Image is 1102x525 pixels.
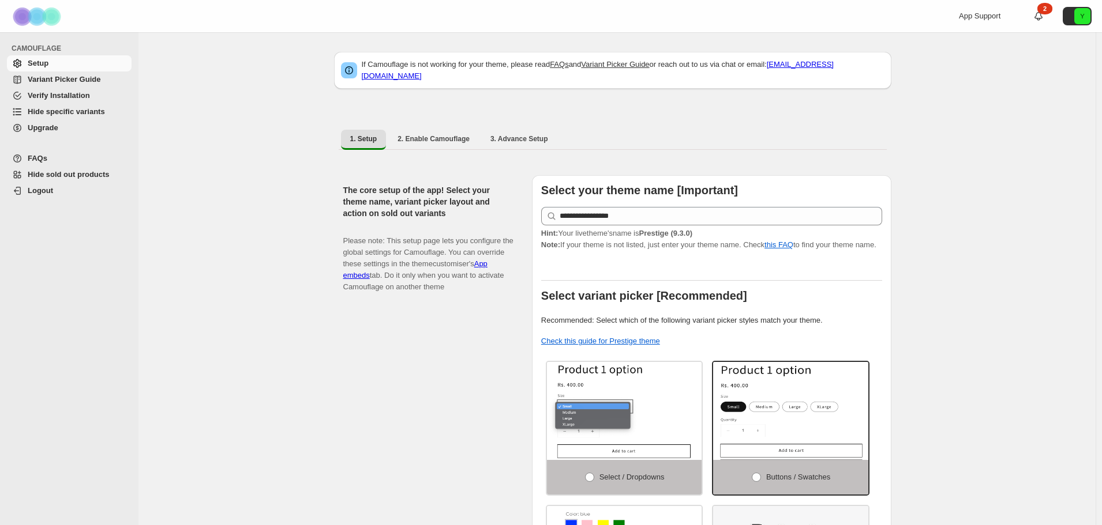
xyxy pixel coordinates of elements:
[343,224,513,293] p: Please note: This setup page lets you configure the global settings for Camouflage. You can overr...
[28,91,90,100] span: Verify Installation
[343,184,513,219] h2: The core setup of the app! Select your theme name, variant picker layout and action on sold out v...
[490,134,548,143] span: 3. Advance Setup
[581,60,649,69] a: Variant Picker Guide
[7,150,132,167] a: FAQs
[9,1,67,32] img: Camouflage
[7,104,132,120] a: Hide specific variants
[1033,10,1044,22] a: 2
[764,240,793,249] a: this FAQ
[547,362,702,460] img: Select / Dropdowns
[28,75,100,84] span: Variant Picker Guide
[550,60,569,69] a: FAQs
[28,170,110,179] span: Hide sold out products
[766,473,830,481] span: Buttons / Swatches
[541,240,560,249] strong: Note:
[350,134,377,143] span: 1. Setup
[541,228,882,251] p: If your theme is not listed, just enter your theme name. Check to find your theme name.
[541,229,559,237] strong: Hint:
[7,71,132,88] a: Variant Picker Guide
[1063,7,1092,25] button: Avatar with initials Y
[7,55,132,71] a: Setup
[12,44,133,53] span: CAMOUFLAGE
[599,473,665,481] span: Select / Dropdowns
[7,167,132,183] a: Hide sold out products
[1037,3,1052,14] div: 2
[362,59,884,82] p: If Camouflage is not working for your theme, please read and or reach out to us via chat or email:
[28,123,58,132] span: Upgrade
[541,337,660,345] a: Check this guide for Prestige theme
[398,134,470,143] span: 2. Enable Camouflage
[7,183,132,199] a: Logout
[639,229,692,237] strong: Prestige (9.3.0)
[541,315,882,326] p: Recommended: Select which of the following variant picker styles match your theme.
[1074,8,1090,24] span: Avatar with initials Y
[541,229,692,237] span: Your live theme's name is
[959,12,1000,20] span: App Support
[7,120,132,136] a: Upgrade
[28,186,53,195] span: Logout
[541,289,747,302] b: Select variant picker [Recommended]
[541,184,738,197] b: Select your theme name [Important]
[713,362,868,460] img: Buttons / Swatches
[28,107,105,116] span: Hide specific variants
[7,88,132,104] a: Verify Installation
[28,154,47,163] span: FAQs
[1080,13,1085,20] text: Y
[28,59,48,67] span: Setup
